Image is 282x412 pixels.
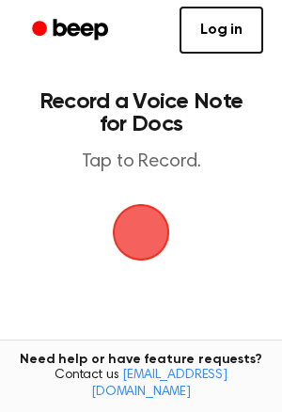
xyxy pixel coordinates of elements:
p: Tap to Record. [34,151,248,174]
h1: Record a Voice Note for Docs [34,90,248,135]
img: Beep Logo [113,204,169,261]
span: Contact us [11,368,271,401]
a: [EMAIL_ADDRESS][DOMAIN_NAME] [91,369,227,399]
a: Log in [180,7,263,54]
a: Beep [19,12,125,49]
